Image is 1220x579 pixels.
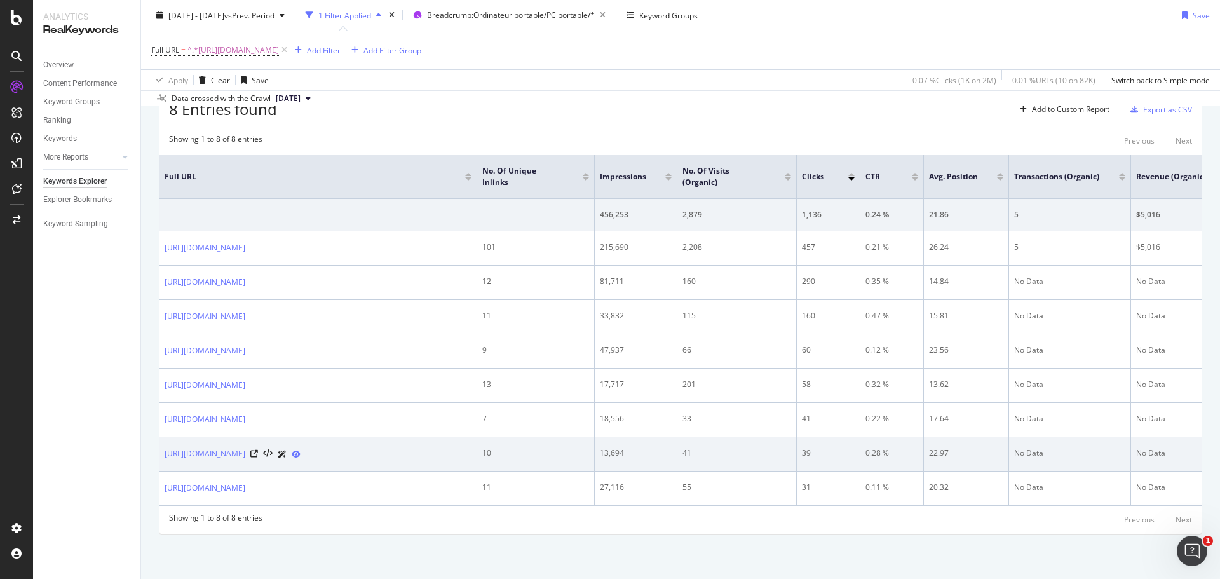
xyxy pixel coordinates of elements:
div: 15.81 [929,310,1003,322]
div: 0.01 % URLs ( 10 on 82K ) [1012,74,1095,85]
div: 17,717 [600,379,672,390]
div: 27,116 [600,482,672,493]
div: 0.11 % [865,482,918,493]
button: Save [236,70,269,90]
div: 0.28 % [865,447,918,459]
div: No Data [1014,379,1125,390]
button: [DATE] - [DATE]vsPrev. Period [151,5,290,25]
div: 22.97 [929,447,1003,459]
div: 23.56 [929,344,1003,356]
div: 12 [482,276,589,287]
button: Previous [1124,133,1155,149]
span: Transactions (Organic) [1014,171,1100,182]
div: 0.21 % [865,242,918,253]
div: 1,136 [802,209,855,221]
div: Keyword Groups [43,95,100,109]
div: Apply [168,74,188,85]
div: Showing 1 to 8 of 8 entries [169,512,262,528]
div: Next [1176,135,1192,146]
a: Keyword Groups [43,95,132,109]
span: Revenue (Organic) [1136,171,1206,182]
div: 10 [482,447,589,459]
span: Breadcrumb: Ordinateur portable/PC portable/* [427,10,595,20]
div: 60 [802,344,855,356]
div: Add Filter Group [363,44,421,55]
span: ^.*[URL][DOMAIN_NAME] [187,41,279,59]
a: Content Performance [43,77,132,90]
div: 13 [482,379,589,390]
span: CTR [865,171,893,182]
div: 0.47 % [865,310,918,322]
a: [URL][DOMAIN_NAME] [165,310,245,323]
div: Analytics [43,10,130,23]
button: Apply [151,70,188,90]
button: Add Filter [290,43,341,58]
div: 17.64 [929,413,1003,425]
div: 11 [482,482,589,493]
div: Add Filter [307,44,341,55]
span: 1 [1203,536,1213,546]
div: 55 [682,482,791,493]
span: [DATE] - [DATE] [168,10,224,20]
div: 47,937 [600,344,672,356]
div: 2,879 [682,209,791,221]
div: Content Performance [43,77,117,90]
div: Overview [43,58,74,72]
a: [URL][DOMAIN_NAME] [165,482,245,494]
div: 0.07 % Clicks ( 1K on 2M ) [912,74,996,85]
div: No Data [1014,344,1125,356]
div: 33 [682,413,791,425]
div: Data crossed with the Crawl [172,93,271,104]
div: Switch back to Simple mode [1111,74,1210,85]
a: Explorer Bookmarks [43,193,132,207]
div: No Data [1014,310,1125,322]
div: 2,208 [682,242,791,253]
button: 1 Filter Applied [301,5,386,25]
div: 160 [802,310,855,322]
a: [URL][DOMAIN_NAME] [165,276,245,289]
div: 81,711 [600,276,672,287]
button: Breadcrumb:Ordinateur portable/PC portable/* [408,5,611,25]
div: Add to Custom Report [1032,106,1109,113]
button: Previous [1124,512,1155,528]
div: Explorer Bookmarks [43,193,112,207]
iframe: Intercom live chat [1177,536,1207,566]
a: URL Inspection [292,447,301,461]
div: Keywords [43,132,77,146]
div: 41 [682,447,791,459]
button: Switch back to Simple mode [1106,70,1210,90]
div: Previous [1124,514,1155,525]
span: vs Prev. Period [224,10,274,20]
div: 7 [482,413,589,425]
div: 0.32 % [865,379,918,390]
div: 20.32 [929,482,1003,493]
button: Save [1177,5,1210,25]
div: Showing 1 to 8 of 8 entries [169,133,262,149]
div: 18,556 [600,413,672,425]
div: 201 [682,379,791,390]
a: Overview [43,58,132,72]
a: [URL][DOMAIN_NAME] [165,413,245,426]
a: Keyword Sampling [43,217,132,231]
a: More Reports [43,151,119,164]
div: RealKeywords [43,23,130,37]
div: Previous [1124,135,1155,146]
div: 290 [802,276,855,287]
div: Save [252,74,269,85]
span: Avg. Position [929,171,978,182]
span: Full URL [165,171,446,182]
a: Keywords [43,132,132,146]
div: 33,832 [600,310,672,322]
div: No Data [1014,482,1125,493]
div: 5 [1014,242,1125,253]
div: 215,690 [600,242,672,253]
div: Ranking [43,114,71,127]
a: [URL][DOMAIN_NAME] [165,379,245,392]
span: Impressions [600,171,646,182]
div: 115 [682,310,791,322]
div: 31 [802,482,855,493]
span: 2025 Jul. 15th [276,93,301,104]
div: 66 [682,344,791,356]
div: 0.22 % [865,413,918,425]
button: Clear [194,70,230,90]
